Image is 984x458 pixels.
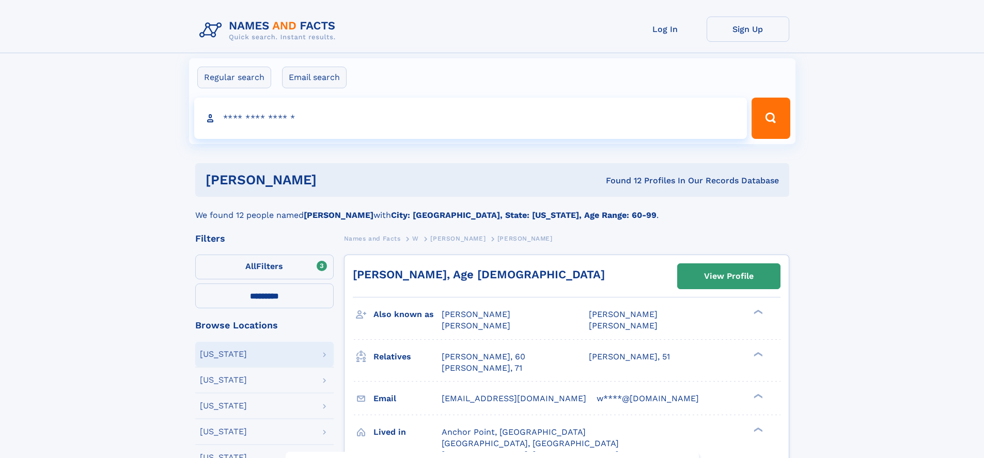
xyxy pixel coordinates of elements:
a: Log In [624,17,707,42]
div: ❯ [751,351,763,357]
span: [PERSON_NAME] [589,309,658,319]
div: Found 12 Profiles In Our Records Database [461,175,779,186]
label: Email search [282,67,347,88]
div: [US_STATE] [200,350,247,358]
div: ❯ [751,309,763,315]
span: [PERSON_NAME] [442,321,510,330]
a: Names and Facts [344,232,401,245]
label: Regular search [197,67,271,88]
a: W [412,232,419,245]
h3: Lived in [373,423,442,441]
div: ❯ [751,392,763,399]
span: W [412,235,419,242]
a: Sign Up [707,17,789,42]
span: [GEOGRAPHIC_DATA], [GEOGRAPHIC_DATA] [442,438,619,448]
span: [EMAIL_ADDRESS][DOMAIN_NAME] [442,393,586,403]
input: search input [194,98,747,139]
b: City: [GEOGRAPHIC_DATA], State: [US_STATE], Age Range: 60-99 [391,210,657,220]
h3: Also known as [373,306,442,323]
span: [PERSON_NAME] [430,235,486,242]
img: Logo Names and Facts [195,17,344,44]
div: Filters [195,234,334,243]
div: We found 12 people named with . [195,197,789,222]
h3: Relatives [373,348,442,366]
h3: Email [373,390,442,407]
div: View Profile [704,264,754,288]
a: [PERSON_NAME], 51 [589,351,670,362]
div: ❯ [751,426,763,433]
a: [PERSON_NAME], Age [DEMOGRAPHIC_DATA] [353,268,605,281]
div: [US_STATE] [200,402,247,410]
a: [PERSON_NAME], 71 [442,362,522,374]
div: [US_STATE] [200,428,247,436]
a: [PERSON_NAME] [430,232,486,245]
label: Filters [195,255,334,279]
div: Browse Locations [195,321,334,330]
span: All [245,261,256,271]
b: [PERSON_NAME] [304,210,373,220]
span: [PERSON_NAME] [497,235,553,242]
button: Search Button [752,98,790,139]
span: [PERSON_NAME] [589,321,658,330]
span: Anchor Point, [GEOGRAPHIC_DATA] [442,427,586,437]
div: [US_STATE] [200,376,247,384]
a: [PERSON_NAME], 60 [442,351,525,362]
h1: [PERSON_NAME] [206,173,461,186]
span: [PERSON_NAME] [442,309,510,319]
a: View Profile [678,264,780,289]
